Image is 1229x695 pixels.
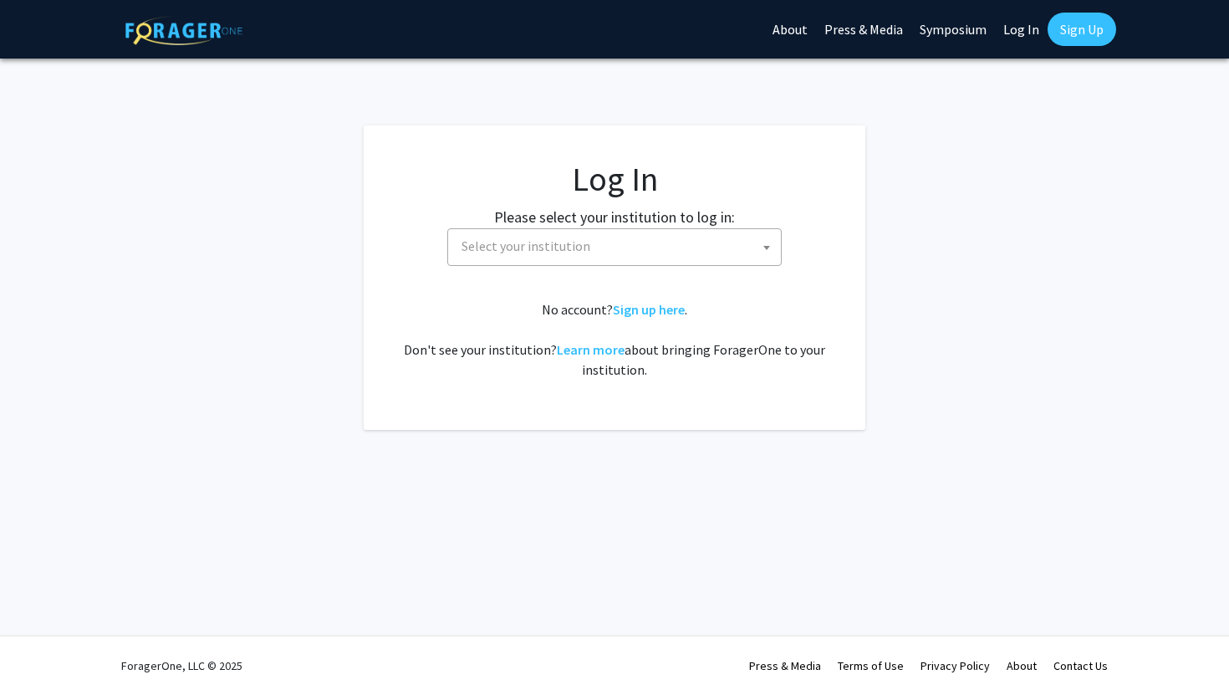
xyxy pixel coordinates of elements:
[462,238,590,254] span: Select your institution
[455,229,781,263] span: Select your institution
[1007,658,1037,673] a: About
[447,228,782,266] span: Select your institution
[1053,658,1108,673] a: Contact Us
[397,299,832,380] div: No account? . Don't see your institution? about bringing ForagerOne to your institution.
[1048,13,1116,46] a: Sign Up
[920,658,990,673] a: Privacy Policy
[121,636,242,695] div: ForagerOne, LLC © 2025
[557,341,625,358] a: Learn more about bringing ForagerOne to your institution
[494,206,735,228] label: Please select your institution to log in:
[749,658,821,673] a: Press & Media
[838,658,904,673] a: Terms of Use
[613,301,685,318] a: Sign up here
[397,159,832,199] h1: Log In
[125,16,242,45] img: ForagerOne Logo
